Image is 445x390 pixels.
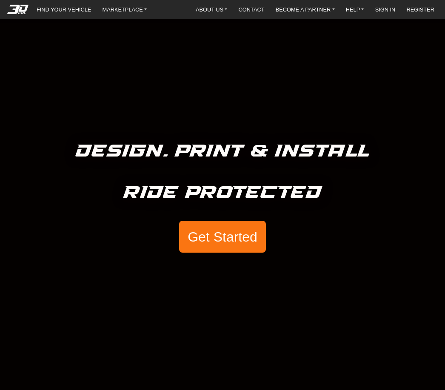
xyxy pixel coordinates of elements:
a: SIGN IN [372,3,399,15]
a: HELP [342,3,368,15]
a: BECOME A PARTNER [272,3,338,15]
a: ABOUT US [192,3,231,15]
a: MARKETPLACE [99,3,151,15]
a: CONTACT [235,3,268,15]
a: FIND YOUR VEHICLE [33,3,94,15]
button: Get Started [179,221,266,253]
h5: Ride Protected [123,179,322,207]
a: REGISTER [403,3,437,15]
h5: Design. Print & Install [76,137,370,165]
